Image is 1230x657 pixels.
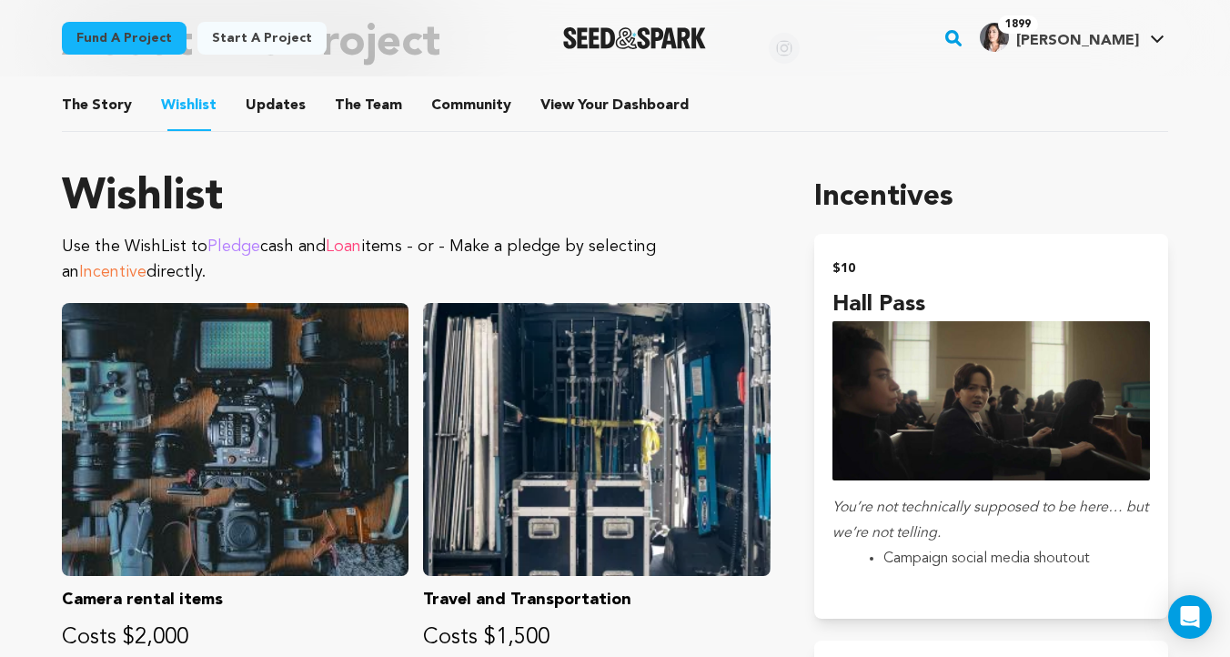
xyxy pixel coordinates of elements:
span: Community [431,95,511,116]
a: Gabriella B.'s Profile [976,19,1168,52]
span: Updates [246,95,306,116]
h1: Incentives [814,176,1168,219]
img: Seed&Spark Logo Dark Mode [563,27,706,49]
div: Gabriella B.'s Profile [980,23,1139,52]
a: Start a project [197,22,327,55]
a: ViewYourDashboard [540,95,692,116]
img: incentive [832,321,1150,480]
p: Camera rental items [62,587,408,612]
h1: Wishlist [62,176,771,219]
p: Use the WishList to cash and items - or - Make a pledge by selecting an directly. [62,234,771,285]
p: Travel and Transportation [423,587,770,612]
span: Loan [326,238,361,255]
span: The [335,95,361,116]
p: Costs $2,000 [62,623,408,652]
span: Team [335,95,402,116]
h4: Hall Pass [832,288,1150,321]
a: Fund a project [62,22,187,55]
span: Incentive [79,264,146,280]
span: [PERSON_NAME] [1016,34,1139,48]
span: Pledge [207,238,260,255]
span: Dashboard [612,95,689,116]
span: Gabriella B.'s Profile [976,19,1168,57]
h2: $10 [832,256,1150,281]
span: 1899 [998,15,1038,34]
span: Wishlist [161,95,217,116]
button: $10 Hall Pass incentive You’re not technically supposed to be here… but we’re not telling.Campaig... [814,234,1168,619]
a: Seed&Spark Homepage [563,27,706,49]
li: Campaign social media shoutout [883,546,1128,571]
span: Your [540,95,692,116]
em: You’re not technically supposed to be here… but we’re not telling. [832,500,1148,541]
p: Costs $1,500 [423,623,770,652]
div: Open Intercom Messenger [1168,595,1212,639]
span: The [62,95,88,116]
span: Story [62,95,132,116]
img: headshot%20screenshot.jpg [980,23,1009,52]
